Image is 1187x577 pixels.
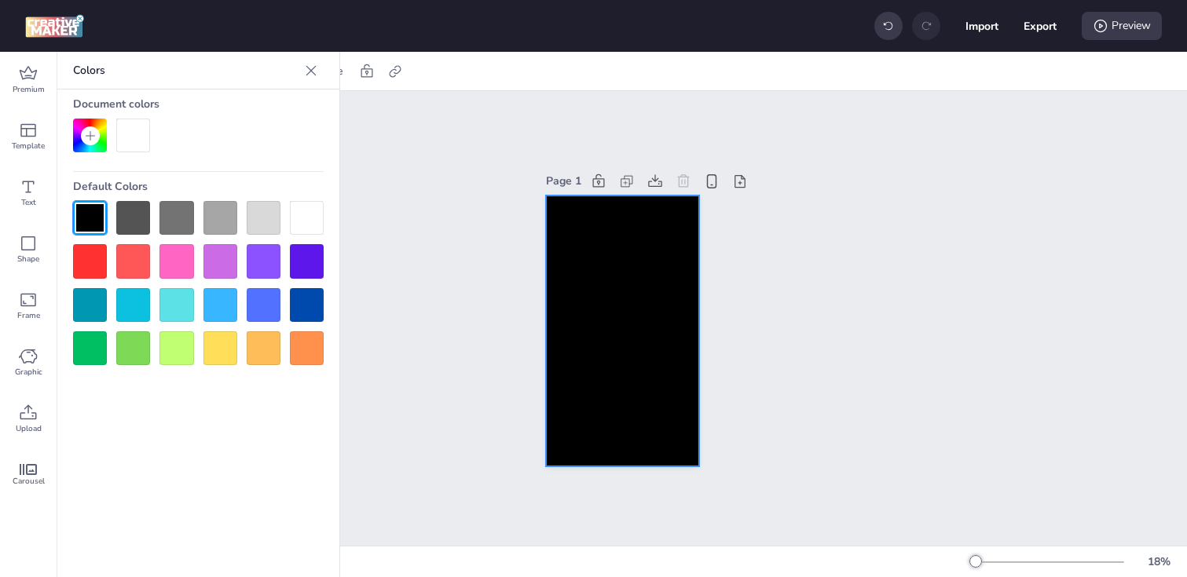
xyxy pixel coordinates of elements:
div: Default Colors [73,172,324,201]
p: Colors [73,52,299,89]
span: Premium [13,83,45,96]
div: Page 1 [546,173,581,189]
img: logo Creative Maker [25,14,84,38]
span: Frame [17,309,40,322]
span: Upload [16,422,42,435]
span: Graphic [15,366,42,378]
button: Import [965,9,998,42]
span: Text [21,196,36,209]
div: Preview [1082,12,1162,40]
span: Carousel [13,475,45,488]
span: Shape [17,253,39,265]
span: Template [12,140,45,152]
div: Document colors [73,89,324,119]
button: Export [1024,9,1057,42]
div: 18 % [1140,553,1178,570]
